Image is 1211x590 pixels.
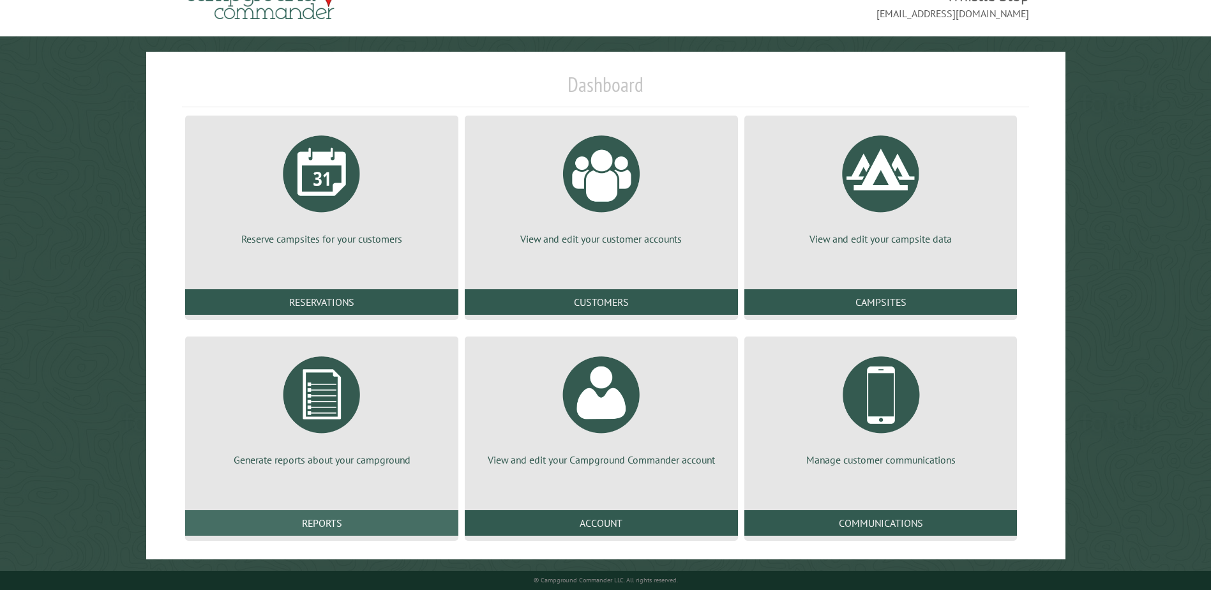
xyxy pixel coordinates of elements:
a: Manage customer communications [760,347,1002,467]
h1: Dashboard [182,72,1028,107]
p: Generate reports about your campground [200,453,443,467]
p: Reserve campsites for your customers [200,232,443,246]
a: View and edit your Campground Commander account [480,347,723,467]
a: Campsites [744,289,1018,315]
p: View and edit your Campground Commander account [480,453,723,467]
p: View and edit your customer accounts [480,232,723,246]
p: View and edit your campsite data [760,232,1002,246]
p: Manage customer communications [760,453,1002,467]
a: View and edit your customer accounts [480,126,723,246]
a: Reservations [185,289,458,315]
a: Communications [744,510,1018,536]
a: View and edit your campsite data [760,126,1002,246]
a: Reports [185,510,458,536]
small: © Campground Commander LLC. All rights reserved. [534,576,678,584]
a: Account [465,510,738,536]
a: Reserve campsites for your customers [200,126,443,246]
a: Generate reports about your campground [200,347,443,467]
a: Customers [465,289,738,315]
